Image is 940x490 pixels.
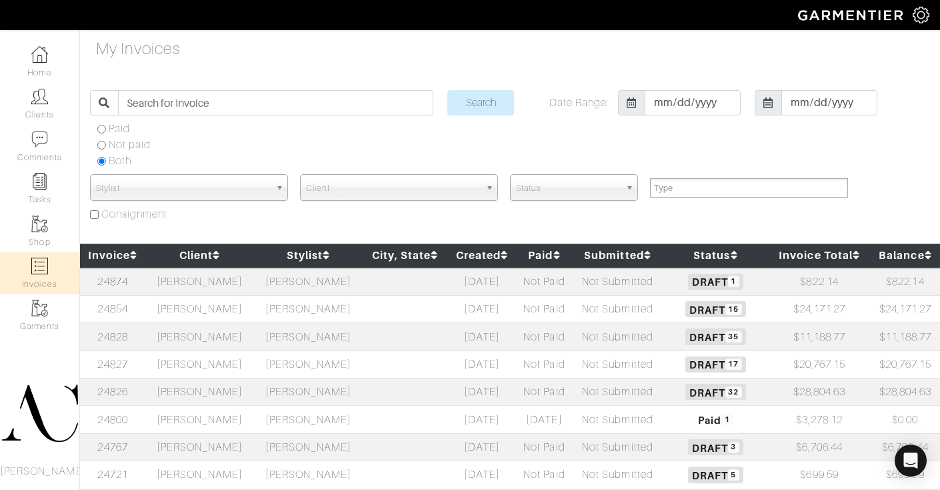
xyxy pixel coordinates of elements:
[447,433,516,461] td: [DATE]
[573,406,663,433] td: Not Submitted
[447,406,516,433] td: [DATE]
[97,358,127,371] a: 24827
[97,331,127,343] a: 24828
[871,268,940,296] td: $822.14
[97,386,127,398] a: 24826
[31,131,48,148] img: comment-icon-a0a6a9ef722e966f86d9cbdc48e553b5cf19dbc54f86b18d962a5391bc8f6eb6.png
[447,295,516,322] td: [DATE]
[584,249,651,262] a: Submitted
[31,88,48,105] img: clients-icon-6bae9207a08558b7cb47a8932f037763ab4055f8c8b6bfacd5dc20c3e0201464.png
[88,249,137,262] a: Invoice
[728,276,739,287] span: 1
[573,350,663,378] td: Not Submitted
[871,406,940,433] td: $0.00
[913,7,929,23] img: gear-icon-white-bd11855cb880d31180b6d7d6211b90ccbf57a29d726f0c71d8c61bd08dd39cc2.png
[31,173,48,190] img: reminder-icon-8004d30b9f0a5d33ae49ab947aed9ed385cf756f9e5892f1edd6e32f2345188e.png
[31,216,48,232] img: garments-icon-b7da505a4dc4fd61783c78ac3ca0ef83fa9d6f193b1c9dc38574b1d14d53ca28.png
[145,350,254,378] td: [PERSON_NAME]
[145,323,254,350] td: [PERSON_NAME]
[768,406,871,433] td: $3,278.12
[573,461,663,489] td: Not Submitted
[871,379,940,406] td: $28,804.63
[447,90,514,115] input: Search
[768,461,871,489] td: $699.59
[287,249,330,262] a: Stylist
[768,268,871,296] td: $822.14
[573,323,663,350] td: Not Submitted
[254,268,363,296] td: [PERSON_NAME]
[685,384,746,400] span: Draft
[145,295,254,322] td: [PERSON_NAME]
[688,274,743,290] span: Draft
[109,137,151,153] label: Not paid
[768,433,871,461] td: $6,706.44
[516,295,572,322] td: Not Paid
[685,356,746,373] span: Draft
[685,328,746,344] span: Draft
[779,249,860,262] a: Invoice Total
[895,445,927,477] div: Open Intercom Messenger
[516,379,572,406] td: Not Paid
[118,90,433,115] input: Search for Invoice
[728,469,739,481] span: 5
[254,406,363,433] td: [PERSON_NAME]
[31,300,48,316] img: garments-icon-b7da505a4dc4fd61783c78ac3ca0ef83fa9d6f193b1c9dc38574b1d14d53ca28.png
[372,249,439,262] a: City, State
[97,441,127,453] a: 24767
[254,461,363,489] td: [PERSON_NAME]
[879,249,931,262] a: Balance
[97,276,127,288] a: 24874
[725,304,742,315] span: 15
[254,433,363,461] td: [PERSON_NAME]
[725,358,742,370] span: 17
[721,414,733,425] span: 1
[96,175,270,202] span: Stylist
[145,461,254,489] td: [PERSON_NAME]
[728,442,739,453] span: 3
[725,331,742,342] span: 35
[447,350,516,378] td: [DATE]
[254,323,363,350] td: [PERSON_NAME]
[549,95,609,111] label: Date Range:
[145,379,254,406] td: [PERSON_NAME]
[306,175,480,202] span: Client
[516,350,572,378] td: Not Paid
[31,258,48,274] img: orders-icon-0abe47150d42831381b5fb84f609e132dff9fe21cb692f30cb5eec754e2cba89.png
[254,350,363,378] td: [PERSON_NAME]
[573,295,663,322] td: Not Submitted
[254,295,363,322] td: [PERSON_NAME]
[768,379,871,406] td: $28,804.63
[768,350,871,378] td: $20,767.15
[768,323,871,350] td: $11,188.77
[456,249,508,262] a: Created
[447,268,516,296] td: [DATE]
[573,379,663,406] td: Not Submitted
[516,406,572,433] td: [DATE]
[109,153,131,169] label: Both
[871,350,940,378] td: $20,767.15
[685,301,746,317] span: Draft
[145,433,254,461] td: [PERSON_NAME]
[179,249,220,262] a: Client
[693,249,737,262] a: Status
[96,39,181,59] h4: My Invoices
[871,461,940,489] td: $699.59
[447,323,516,350] td: [DATE]
[97,469,127,481] a: 24721
[101,206,168,222] label: Consignment
[31,46,48,63] img: dashboard-icon-dbcd8f5a0b271acd01030246c82b418ddd0df26cd7fceb0bd07c9910d44c42f6.png
[694,411,737,427] span: Paid
[725,387,742,398] span: 32
[516,323,572,350] td: Not Paid
[871,433,940,461] td: $6,706.44
[573,268,663,296] td: Not Submitted
[97,414,127,426] a: 24800
[688,467,743,483] span: Draft
[768,295,871,322] td: $24,171.27
[688,439,743,455] span: Draft
[145,268,254,296] td: [PERSON_NAME]
[447,379,516,406] td: [DATE]
[516,433,572,461] td: Not Paid
[871,295,940,322] td: $24,171.27
[145,406,254,433] td: [PERSON_NAME]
